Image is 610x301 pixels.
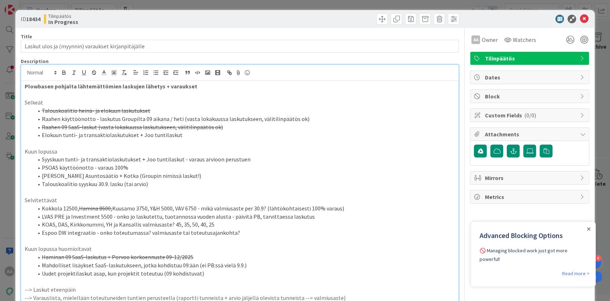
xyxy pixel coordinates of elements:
span: Description [21,58,49,64]
span: Support [15,1,33,10]
li: Elokuun tunti- ja transaktiolaskutukset + Joo tuntilaskut [33,131,455,139]
iframe: UserGuiding Product Updates Slide Out [471,222,596,287]
p: Kuun lopussa huomioitavat [25,245,455,253]
span: ( 0/0 ) [524,112,536,119]
input: type card name here... [21,40,459,53]
span: Metrics [485,193,576,201]
span: Tilinpäätös [485,54,576,63]
span: Attachments [485,130,576,139]
s: Raahen 09 SaaS-laskut (vasta lokakuussa laskutukseen, välitilinpäätös ok) [42,123,223,131]
li: LVAS PRE ja Investment 5500 - onko jo laskutettu, tuotannossa vuoden alusta - päivitä PB, tarvitt... [33,213,455,221]
li: Syyskuun tunti- ja transaktiolaskutukset + Joo tuntilaskut - varaus arvioon perustuen [33,155,455,164]
div: AA [471,35,480,44]
s: Haminan 09 SaaS-laskutus + Porvoo korkoennuste 09-12/2025 [42,253,193,261]
li: [PERSON_NAME] Asuntosäätiö + Kotka (Groupin nimissä laskut!) [33,172,455,180]
p: --> Laskut eteenpäin [25,286,455,294]
li: Talouskoalitio syyskuu 30.9. lasku (tai arvio) [33,180,455,188]
s: Hamina 8600, [79,205,112,212]
strong: Plowbasen pohjalta lähtemättömien laskujen lähetys + varaukset [25,83,197,90]
span: Custom Fields [485,111,576,120]
div: 4 [595,255,601,261]
p: Selkeät [25,98,455,107]
span: Owner [481,35,497,44]
li: Uudet projektilaskut asap, kun projektit toteutuu (09 kohdistuvat) [33,270,455,278]
li: Raahen käyttöönotto - laskutus Groupilta 09 aikana / heti (vasta lokakuussa laskutukseen, välitil... [33,115,455,123]
li: Espoo DW integraatio - onko toteutumassa? valmiusaste tai toteutusajankohta? [33,229,455,237]
s: Talouskoalitio heinä- ja elokuun laskutukset [42,107,150,114]
li: PSOAS käyttöönotto - varaus 100% [33,164,455,172]
span: Watchers [512,35,536,44]
li: KOAS, DAS, Kirkkonummi, YH ja Kansallis valmiusaste? 45, 35, 50, 40, 25 [33,220,455,229]
p: Kuun lopussa [25,147,455,156]
li: Kokkola 12500, Kuusamo 3750, Y&H 5000, VAV 6750 - mikä valmiusaste per 30.9? (lähtökohtaisesti 10... [33,204,455,213]
li: Mahdolliset lisäykset SaaS-laskutukseen, jotka kohdistuu 09:ään (ei PB:ssä vielä 9.9.) [33,261,455,270]
span: Block [485,92,576,101]
span: Mirrors [485,174,576,182]
span: Dates [485,73,576,82]
p: Selvitettävät [25,196,455,204]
